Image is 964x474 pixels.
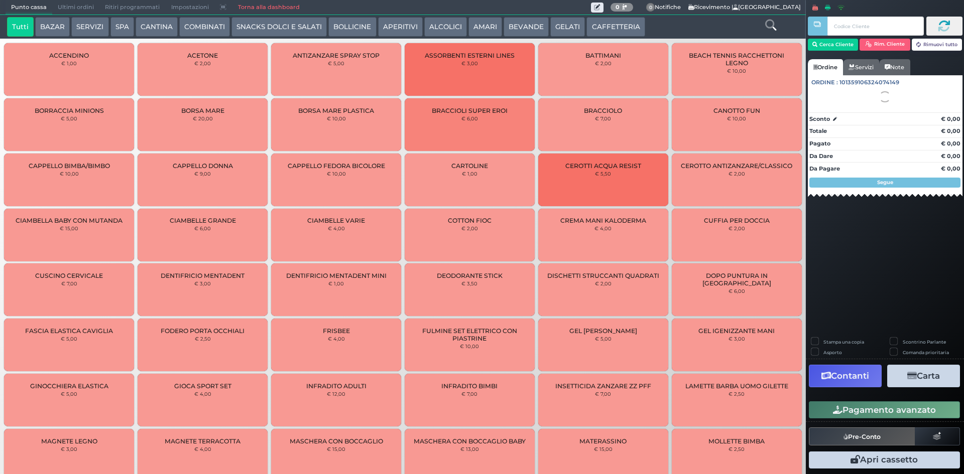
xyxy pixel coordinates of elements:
[174,382,231,390] span: GIOCA SPORT SET
[461,391,477,397] small: € 7,00
[727,68,746,74] small: € 10,00
[729,391,745,397] small: € 2,50
[231,17,327,37] button: SNACKS DOLCI E SALATI
[6,1,52,15] span: Punto cassa
[468,17,502,37] button: AMARI
[713,107,760,114] span: CANOTTO FUN
[809,140,830,147] strong: Pagato
[941,140,960,147] strong: € 0,00
[809,401,960,418] button: Pagamento avanzato
[462,171,477,177] small: € 1,00
[809,427,915,445] button: Pre-Conto
[61,115,77,121] small: € 5,00
[461,60,478,66] small: € 3,00
[595,171,611,177] small: € 5,50
[194,225,211,231] small: € 6,00
[61,391,77,397] small: € 5,00
[579,437,627,445] span: MATERASSINO
[194,391,211,397] small: € 4,00
[432,107,508,114] span: BRACCIOLI SUPER EROI
[165,437,240,445] span: MAGNETE TERRACOTTA
[729,446,745,452] small: € 2,50
[328,336,345,342] small: € 4,00
[161,272,245,279] span: DENTIFRICIO MENTADENT
[460,343,479,349] small: € 10,00
[809,451,960,468] button: Apri cassetto
[555,382,651,390] span: INSETTICIDA ZANZARE ZZ PFF
[887,365,960,387] button: Carta
[290,437,383,445] span: MASCHERA CON BOCCAGLIO
[594,446,613,452] small: € 15,00
[808,39,859,51] button: Cerca Cliente
[288,162,385,170] span: CAPPELLO FEDORA BICOLORE
[451,162,488,170] span: CARTOLINE
[61,446,77,452] small: € 3,00
[941,127,960,134] strong: € 0,00
[187,52,218,59] span: ACETONE
[941,115,960,122] strong: € 0,00
[194,60,211,66] small: € 2,00
[71,17,108,37] button: SERVIZI
[809,127,827,134] strong: Totale
[704,217,770,224] span: CUFFIA PER DOCCIA
[809,165,840,172] strong: Da Pagare
[306,382,367,390] span: INFRADITO ADULTI
[110,17,134,37] button: SPA
[839,78,899,87] span: 101359106324074149
[193,115,213,121] small: € 20,00
[60,225,78,231] small: € 15,00
[181,107,224,114] span: BORSA MARE
[809,115,830,123] strong: Sconto
[170,217,236,224] span: CIAMBELLE GRANDE
[646,3,655,12] span: 0
[569,327,637,335] span: GEL [PERSON_NAME]
[903,339,946,345] label: Scontrino Parlante
[41,437,97,445] span: MAGNETE LEGNO
[460,446,479,452] small: € 13,00
[616,4,620,11] b: 0
[323,327,350,335] span: FRISBEE
[823,339,864,345] label: Stampa una copia
[547,272,659,279] span: DISCHETTI STRUCCANTI QUADRATI
[30,382,108,390] span: GINOCCHIERA ELASTICA
[328,280,344,286] small: € 1,00
[378,17,423,37] button: APERITIVI
[595,280,612,286] small: € 2,00
[809,365,882,387] button: Contanti
[941,165,960,172] strong: € 0,00
[941,152,960,160] strong: € 0,00
[448,217,492,224] span: COTTON FIOC
[681,162,792,170] span: CEROTTO ANTIZANZARE/CLASSICO
[327,115,346,121] small: € 10,00
[194,280,211,286] small: € 3,00
[328,60,344,66] small: € 5,00
[61,60,77,66] small: € 1,00
[437,272,503,279] span: DEODORANTE STICK
[461,115,478,121] small: € 6,00
[550,17,585,37] button: GELATI
[504,17,549,37] button: BEVANDE
[595,336,612,342] small: € 5,00
[685,382,788,390] span: LAMETTE BARBA UOMO GILETTE
[680,272,793,287] span: DOPO PUNTURA IN [GEOGRAPHIC_DATA]
[903,349,949,356] label: Comanda prioritaria
[307,217,365,224] span: CIAMBELLE VARIE
[35,17,70,37] button: BAZAR
[195,336,211,342] small: € 2,50
[808,59,843,75] a: Ordine
[560,217,646,224] span: CREMA MANI KALODERMA
[136,17,178,37] button: CANTINA
[327,391,345,397] small: € 12,00
[729,336,745,342] small: € 3,00
[727,115,746,121] small: € 10,00
[194,446,211,452] small: € 4,00
[594,225,612,231] small: € 4,00
[860,39,910,51] button: Rim. Cliente
[698,327,775,335] span: GEL IGENIZZANTE MANI
[809,152,833,160] strong: Da Dare
[25,327,113,335] span: FASCIA ELASTICA CAVIGLIA
[286,272,387,279] span: DENTIFRICIO MENTADENT MINI
[827,17,923,36] input: Codice Cliente
[328,225,345,231] small: € 4,00
[461,225,478,231] small: € 2,00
